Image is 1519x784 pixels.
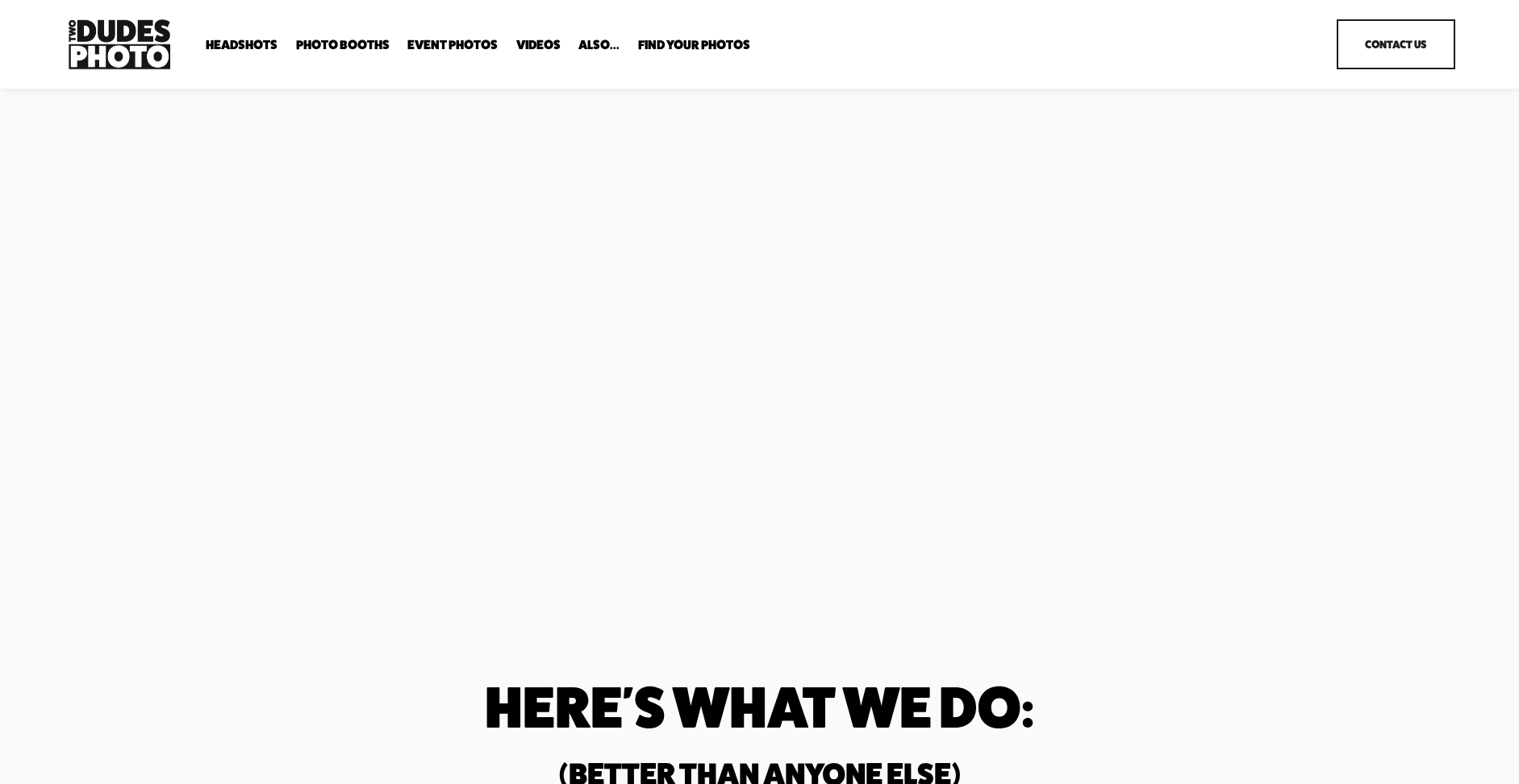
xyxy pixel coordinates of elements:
[1337,19,1455,69] a: Contact Us
[407,37,498,52] a: Event Photos
[516,37,561,52] a: Videos
[578,37,620,52] a: folder dropdown
[206,39,278,52] span: Headshots
[64,139,580,349] h1: Unmatched Quality. Unparalleled Speed.
[638,37,750,52] a: folder dropdown
[64,15,175,73] img: Two Dudes Photo | Headshots, Portraits &amp; Photo Booths
[296,39,390,52] span: Photo Booths
[64,377,574,463] strong: Two Dudes Photo is a full-service photography & video production agency delivering premium experi...
[238,681,1282,733] h1: Here's What We do:
[206,37,278,52] a: folder dropdown
[578,39,620,52] span: Also...
[638,39,750,52] span: Find Your Photos
[296,37,390,52] a: folder dropdown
